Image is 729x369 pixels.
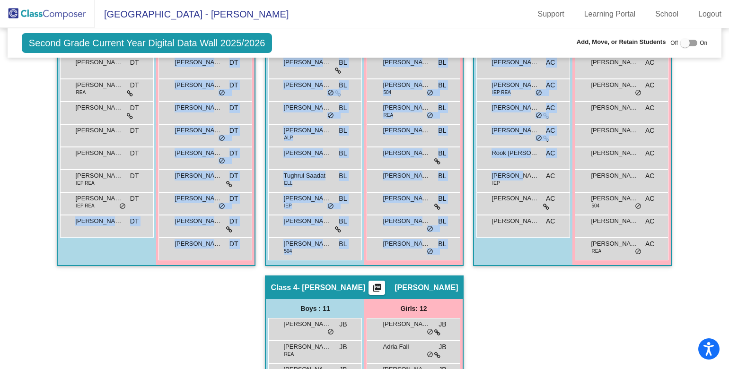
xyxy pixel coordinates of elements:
[75,171,123,180] span: [PERSON_NAME]
[369,281,385,295] button: Print Students Details
[635,248,641,256] span: do_not_disturb_alt
[229,216,238,226] span: DT
[219,135,225,142] span: do_not_disturb_alt
[283,58,331,67] span: [PERSON_NAME]
[339,148,347,158] span: BL
[591,103,638,112] span: [PERSON_NAME]
[383,112,393,119] span: REA
[546,80,555,90] span: AC
[591,239,638,249] span: [PERSON_NAME]
[284,351,294,358] span: REA
[546,194,555,204] span: AC
[22,33,272,53] span: Second Grade Current Year Digital Data Wall 2025/2026
[427,225,433,233] span: do_not_disturb_alt
[327,112,334,120] span: do_not_disturb_alt
[546,216,555,226] span: AC
[175,80,222,90] span: [PERSON_NAME]
[591,248,601,255] span: REA
[130,171,139,181] span: DT
[339,103,347,113] span: BL
[492,89,510,96] span: IEP REA
[395,283,458,292] span: [PERSON_NAME]
[327,203,334,210] span: do_not_disturb_alt
[283,148,331,158] span: [PERSON_NAME]
[339,342,347,352] span: JB
[645,239,654,249] span: AC
[75,216,123,226] span: [PERSON_NAME]
[427,112,433,120] span: do_not_disturb_alt
[492,171,539,180] span: [PERSON_NAME]
[577,7,643,22] a: Learning Portal
[438,148,446,158] span: BL
[383,58,430,67] span: [PERSON_NAME]
[645,126,654,136] span: AC
[438,58,446,68] span: BL
[492,126,539,135] span: [PERSON_NAME]
[635,203,641,210] span: do_not_disturb_alt
[427,89,433,97] span: do_not_disturb_alt
[383,126,430,135] span: [PERSON_NAME]
[371,283,383,296] mat-icon: picture_as_pdf
[283,216,331,226] span: [PERSON_NAME]
[271,283,297,292] span: Class 4
[635,89,641,97] span: do_not_disturb_alt
[339,80,347,90] span: BL
[130,103,139,113] span: DT
[283,319,331,329] span: [PERSON_NAME]
[536,89,542,97] span: do_not_disturb_alt
[266,299,364,318] div: Boys : 11
[383,194,430,203] span: [PERSON_NAME]
[284,180,292,187] span: ELL
[75,194,123,203] span: [PERSON_NAME]
[175,148,222,158] span: [PERSON_NAME]
[339,58,347,68] span: BL
[339,216,347,226] span: BL
[645,194,654,204] span: AC
[229,58,238,68] span: DT
[339,239,347,249] span: BL
[284,202,291,209] span: IEP
[383,80,430,90] span: [PERSON_NAME]
[130,58,139,68] span: DT
[427,328,433,336] span: do_not_disturb_alt
[492,180,500,187] span: IEP
[229,171,238,181] span: DT
[284,248,292,255] span: 504
[327,89,334,97] span: do_not_disturb_alt
[691,7,729,22] a: Logout
[577,37,666,47] span: Add, Move, or Retain Students
[283,342,331,352] span: [PERSON_NAME] [PERSON_NAME]
[439,319,446,329] span: JB
[591,126,638,135] span: [PERSON_NAME]
[75,80,123,90] span: [PERSON_NAME]
[648,7,686,22] a: School
[591,58,638,67] span: [PERSON_NAME]
[492,216,539,226] span: [PERSON_NAME]
[591,194,638,203] span: [PERSON_NAME]
[175,194,222,203] span: [PERSON_NAME]
[229,148,238,158] span: DT
[229,103,238,113] span: DT
[119,203,126,210] span: do_not_disturb_alt
[283,80,331,90] span: [PERSON_NAME]
[383,89,391,96] span: 504
[439,342,446,352] span: JB
[95,7,289,22] span: [GEOGRAPHIC_DATA] - [PERSON_NAME]
[229,126,238,136] span: DT
[229,239,238,249] span: DT
[364,299,463,318] div: Girls: 12
[438,216,446,226] span: BL
[591,216,638,226] span: [PERSON_NAME]
[383,239,430,249] span: [PERSON_NAME]
[76,180,94,187] span: IEP REA
[339,171,347,181] span: BL
[438,126,446,136] span: BL
[438,103,446,113] span: BL
[219,89,225,97] span: do_not_disturb_alt
[383,342,430,352] span: Adria Fall
[383,148,430,158] span: [PERSON_NAME]
[645,103,654,113] span: AC
[175,103,222,112] span: [PERSON_NAME]
[284,134,293,141] span: ALP
[76,202,94,209] span: IEP REA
